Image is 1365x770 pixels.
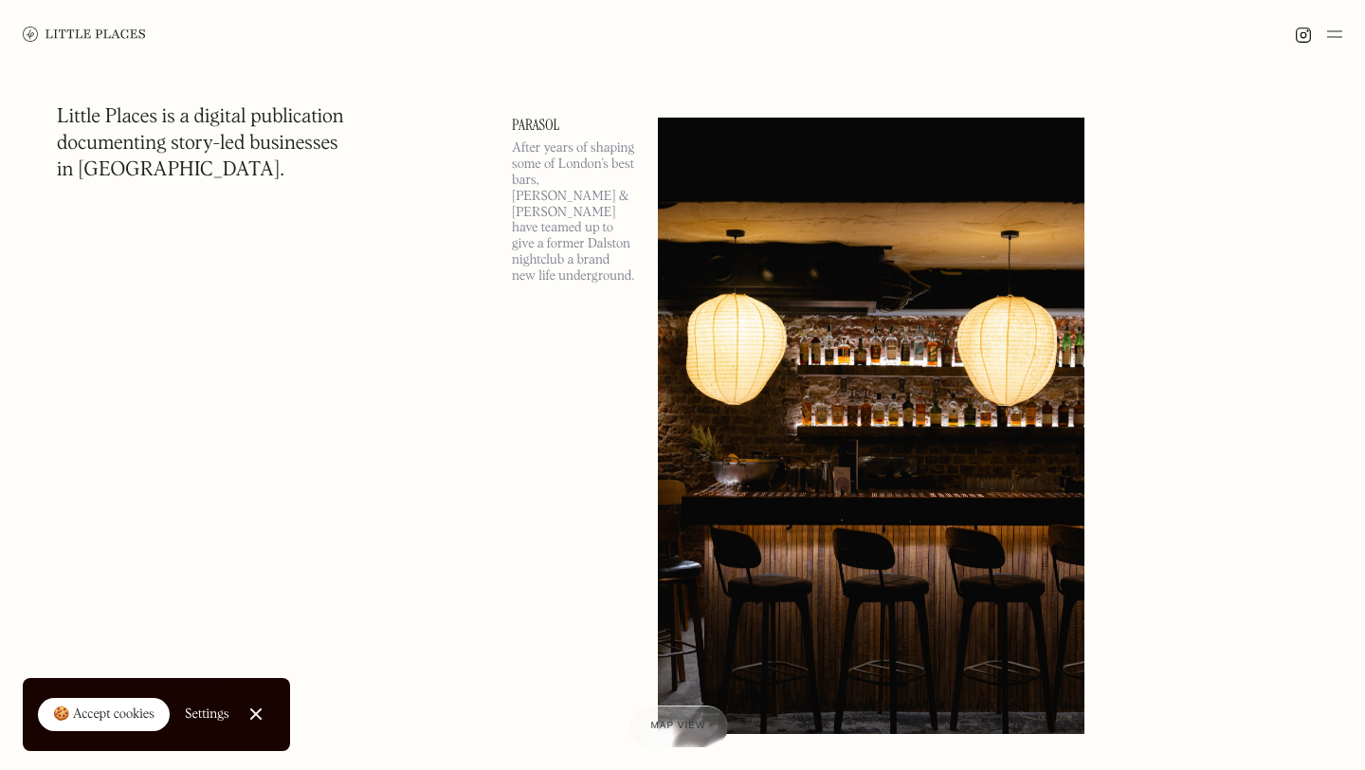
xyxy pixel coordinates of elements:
[237,695,275,733] a: Close Cookie Popup
[255,714,256,715] div: Close Cookie Popup
[185,707,229,721] div: Settings
[512,118,635,133] a: Parasol
[658,118,1084,734] img: Parasol
[38,698,170,732] a: 🍪 Accept cookies
[628,706,729,747] a: Map view
[53,706,155,724] div: 🍪 Accept cookies
[185,693,229,736] a: Settings
[512,140,635,284] p: After years of shaping some of London’s best bars, [PERSON_NAME] & [PERSON_NAME] have teamed up t...
[57,104,344,184] h1: Little Places is a digital publication documenting story-led businesses in [GEOGRAPHIC_DATA].
[651,721,706,731] span: Map view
